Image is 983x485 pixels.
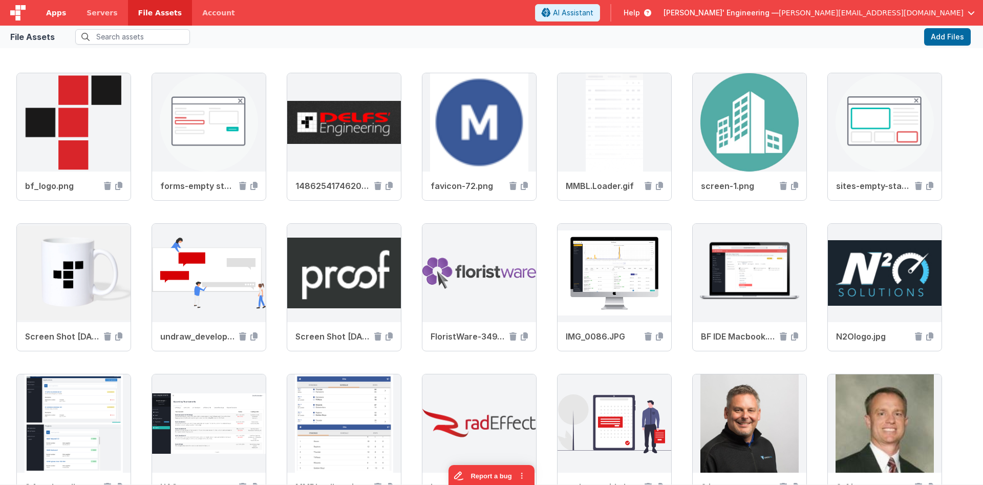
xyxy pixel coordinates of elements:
[10,31,55,43] div: File Assets
[87,8,117,18] span: Servers
[295,330,370,343] span: Screen Shot 2020-05-19 at 1.00.51 PM.png
[701,330,776,343] span: BF IDE Macbook.png
[25,330,100,343] span: Screen Shot 2019-11-24 at 10.14.51 PM.png
[431,330,505,343] span: FloristWare-349_lite-1.png
[836,180,911,192] span: sites-empty-state.png
[566,180,640,192] span: MMBL.Loader.gif
[664,8,975,18] button: [PERSON_NAME]' Engineering — [PERSON_NAME][EMAIL_ADDRESS][DOMAIN_NAME]
[701,180,776,192] span: screen-1.png
[566,330,640,343] span: IMG_0086.JPG
[160,180,235,192] span: forms-empty state.png
[160,330,235,343] span: undraw_development_ouy3 (2).svg
[779,8,964,18] span: [PERSON_NAME][EMAIL_ADDRESS][DOMAIN_NAME]
[25,180,100,192] span: bf_logo.png
[138,8,182,18] span: File Assets
[836,330,911,343] span: N2Ologo.jpg
[295,180,370,192] span: 1486254174620.png
[46,8,66,18] span: Apps
[553,8,593,18] span: AI Assistant
[431,180,505,192] span: favicon-72.png
[75,29,190,45] input: Search assets
[664,8,779,18] span: [PERSON_NAME]' Engineering —
[535,4,600,22] button: AI Assistant
[624,8,640,18] span: Help
[924,28,971,46] button: Add Files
